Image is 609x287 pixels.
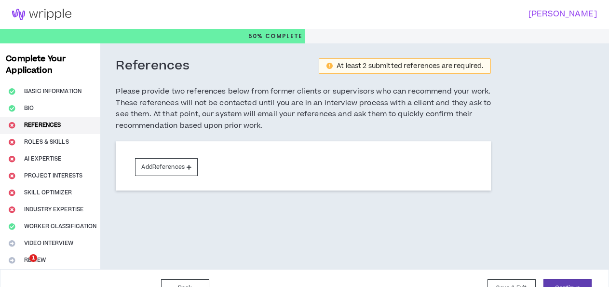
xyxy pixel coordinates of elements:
[116,86,491,132] h5: Please provide two references below from former clients or supervisors who can recommend your wor...
[135,158,198,176] button: AddReferences
[326,63,333,69] span: exclamation-circle
[10,254,33,277] iframe: Intercom live chat
[263,32,303,41] span: Complete
[337,63,483,69] div: At least 2 submitted references are required.
[2,53,98,76] h3: Complete Your Application
[116,58,189,74] h3: References
[248,29,303,43] p: 50%
[29,254,37,262] span: 1
[298,10,597,19] h3: [PERSON_NAME]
